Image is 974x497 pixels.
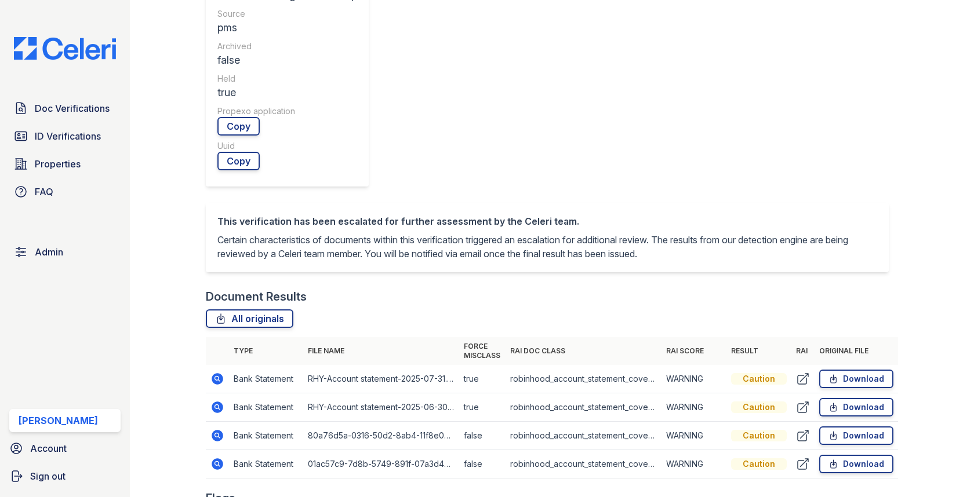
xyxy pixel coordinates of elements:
span: Properties [35,157,81,171]
th: RAI Score [662,337,726,365]
td: true [459,365,506,393]
a: Download [819,455,893,473]
div: Caution [731,458,787,470]
span: ID Verifications [35,129,101,143]
div: Caution [731,373,787,385]
td: Bank Statement [229,393,303,422]
a: FAQ [9,180,121,203]
span: Account [30,441,67,455]
img: CE_Logo_Blue-a8612792a0a2168367f1c8372b55b34899dd931a85d93a1a3d3e32e68fde9ad4.png [5,37,125,60]
a: Download [819,426,893,445]
div: Propexo application [217,105,357,117]
div: true [217,85,357,101]
a: Admin [9,240,121,264]
td: WARNING [662,365,726,393]
div: false [217,52,357,68]
td: WARNING [662,393,726,422]
div: Archived [217,41,357,52]
div: Held [217,73,357,85]
a: Copy [217,152,260,170]
a: Account [5,437,125,460]
a: All originals [206,309,293,328]
div: This verification has been escalated for further assessment by the Celeri team. [217,214,877,228]
a: Doc Verifications [9,97,121,120]
td: Bank Statement [229,422,303,450]
div: Source [217,8,357,20]
td: 80a76d5a-0316-50d2-8ab4-11f8e04e7c53avon.pdf [303,422,459,450]
a: Download [819,370,893,388]
div: Caution [731,430,787,441]
td: Bank Statement [229,365,303,393]
td: WARNING [662,422,726,450]
div: Uuid [217,140,357,152]
p: Certain characteristics of documents within this verification triggered an escalation for additio... [217,233,877,261]
a: Properties [9,152,121,176]
a: Download [819,398,893,416]
td: robinhood_account_statement_cover_page [506,393,662,422]
td: RHY-Account statement-2025-07-31.pdf [303,365,459,393]
th: File name [303,337,459,365]
td: Bank Statement [229,450,303,478]
div: Document Results [206,288,307,305]
span: FAQ [35,185,53,199]
div: [PERSON_NAME] [19,414,98,427]
a: Copy [217,117,260,136]
td: WARNING [662,450,726,478]
th: Original file [815,337,898,365]
td: 01ac57c9-7d8b-5749-891f-07a3d40d336f.pdf [303,450,459,478]
th: Type [229,337,303,365]
td: RHY-Account statement-2025-06-30.pdf [303,393,459,422]
span: Doc Verifications [35,101,110,115]
td: false [459,422,506,450]
a: Sign out [5,465,125,488]
th: RAI [791,337,815,365]
td: true [459,393,506,422]
div: pms [217,20,357,36]
th: Force misclass [459,337,506,365]
td: robinhood_account_statement_cover_page [506,450,662,478]
a: ID Verifications [9,125,121,148]
span: Admin [35,245,63,259]
td: robinhood_account_statement_cover_page [506,422,662,450]
th: RAI Doc Class [506,337,662,365]
th: Result [726,337,791,365]
td: false [459,450,506,478]
div: Caution [731,401,787,413]
td: robinhood_account_statement_cover_page [506,365,662,393]
span: Sign out [30,469,66,483]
